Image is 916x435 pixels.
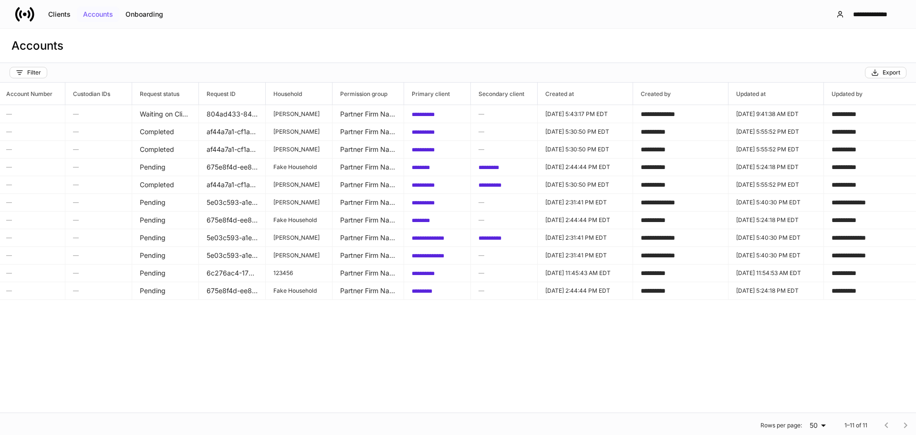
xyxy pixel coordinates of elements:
td: 142f1445-2ce9-4a3b-a5d6-453130c745ed [404,246,471,265]
td: af44a7a1-cf1a-4698-9635-e33fff01e5a6 [199,140,266,159]
h6: Permission group [333,89,387,98]
h6: Updated at [729,89,766,98]
td: Pending [132,193,199,212]
h6: Request ID [199,89,236,98]
h6: — [479,215,530,224]
td: 0866de46-53d4-42a5-b58e-da071e1bb711 [404,140,471,159]
h6: — [6,109,57,118]
td: 2025-09-03T18:44:44.280Z [538,158,633,176]
td: Partner Firm Name [333,282,404,300]
button: Filter [10,67,47,78]
h6: — [6,215,57,224]
div: Filter [16,69,41,76]
h6: — [479,268,530,277]
p: [DATE] 5:55:52 PM EDT [736,146,816,153]
td: 675e8f4d-ee89-4196-bc21-139bb261c2d5 [199,158,266,176]
td: 2025-09-03T15:54:53.882Z [729,264,824,282]
h6: Secondary client [471,89,524,98]
td: 804ad433-84fd-40ba-a044-3f1677a35628 [199,105,266,123]
p: [DATE] 2:31:41 PM EDT [545,234,625,242]
td: 2025-09-03T21:55:52.318Z [729,140,824,159]
td: Pending [132,246,199,265]
td: Pending [132,264,199,282]
h6: — [6,127,57,136]
p: Fake Household [273,287,324,295]
p: [PERSON_NAME] [273,110,324,118]
td: 2025-09-03T21:40:30.394Z [729,193,824,212]
td: 2025-09-05T13:41:38.648Z [729,105,824,123]
td: 675e8f4d-ee89-4196-bc21-139bb261c2d5 [199,282,266,300]
h6: — [73,268,124,277]
p: [DATE] 5:30:50 PM EDT [545,181,625,189]
td: 2025-09-03T21:40:30.394Z [729,229,824,247]
h3: Accounts [11,38,63,53]
td: Partner Firm Name [333,140,404,159]
td: 5e03c593-a1ee-4bf9-89e9-5832a8d4d0b5 [199,246,266,265]
span: Updated at [729,83,823,105]
td: 2025-09-03T21:24:18.434Z [729,282,824,300]
span: Custodian IDs [65,83,132,105]
h6: — [479,109,530,118]
h6: — [73,198,124,207]
td: af44a7a1-cf1a-4698-9635-e33fff01e5a6 [199,176,266,194]
p: [DATE] 5:24:18 PM EDT [736,216,816,224]
h6: — [6,233,57,242]
p: [DATE] 2:44:44 PM EDT [545,163,625,171]
p: Fake Household [273,216,324,224]
td: 2025-09-03T18:31:41.107Z [538,229,633,247]
p: [PERSON_NAME] [273,128,324,136]
td: 4ba0ff88-046d-4d72-ae07-ccebfa627ad0 [471,176,538,194]
h6: Created by [633,89,671,98]
div: Export [871,69,900,76]
h6: — [73,286,124,295]
td: 2025-09-03T21:30:50.324Z [538,140,633,159]
td: 2025-09-03T21:30:50.325Z [538,123,633,141]
td: fee74d34-a2ae-4200-8fda-5712a1e74ac1 [471,158,538,176]
p: [DATE] 2:44:44 PM EDT [545,287,625,295]
h6: — [73,109,124,118]
td: 2025-09-03T21:30:50.326Z [538,176,633,194]
p: Fake Household [273,163,324,171]
td: cb8a6570-e932-44a0-837f-bed3fff64717 [404,264,471,282]
td: Partner Firm Name [333,264,404,282]
td: d45c8e9b-3677-4f4f-8b14-78ae8968eaf3 [404,158,471,176]
span: Created by [633,83,728,105]
p: Rows per page: [760,422,802,429]
p: [DATE] 9:41:38 AM EDT [736,110,816,118]
td: Completed [132,140,199,159]
span: Household [266,83,332,105]
p: [DATE] 5:30:50 PM EDT [545,128,625,136]
button: Accounts [77,7,119,22]
td: f74b70b3-25b3-45d6-b337-b08aa36a552c [471,229,538,247]
p: [DATE] 2:44:44 PM EDT [545,216,625,224]
td: 6c276ac4-176b-479d-93e8-ba3a710a967e [199,264,266,282]
h6: Request status [132,89,179,98]
td: Completed [132,176,199,194]
p: 123456 [273,269,324,277]
button: Export [865,67,906,78]
td: 5e03c593-a1ee-4bf9-89e9-5832a8d4d0b5 [199,193,266,212]
td: 2025-09-03T21:43:17.776Z [538,105,633,123]
span: Secondary client [471,83,537,105]
p: 1–11 of 11 [844,422,867,429]
td: 2025-09-03T15:45:43.270Z [538,264,633,282]
p: [PERSON_NAME] [273,252,324,259]
p: [DATE] 2:31:41 PM EDT [545,199,625,206]
p: [PERSON_NAME] [273,181,324,189]
h6: — [73,233,124,242]
td: Partner Firm Name [333,229,404,247]
div: 50 [806,421,829,430]
td: 2025-09-03T21:40:30.394Z [729,246,824,265]
h6: Updated by [824,89,863,98]
td: 2025-09-03T21:24:18.433Z [729,211,824,229]
span: Request ID [199,83,265,105]
td: af44a7a1-cf1a-4698-9635-e33fff01e5a6 [199,123,266,141]
button: Onboarding [119,7,169,22]
td: Waiting on Client [132,105,199,123]
td: Partner Firm Name [333,123,404,141]
h6: — [6,180,57,189]
p: [DATE] 5:30:50 PM EDT [545,146,625,153]
h6: — [73,251,124,260]
p: [DATE] 5:24:18 PM EDT [736,163,816,171]
h6: — [6,251,57,260]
